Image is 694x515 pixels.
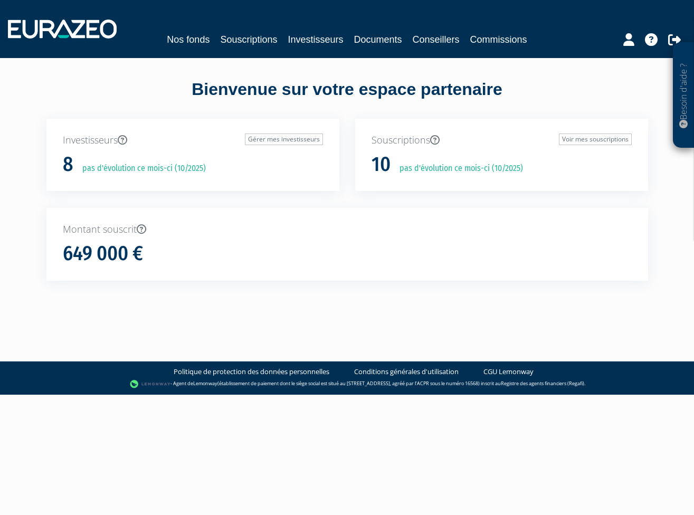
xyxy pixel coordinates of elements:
[63,223,632,236] p: Montant souscrit
[483,367,534,377] a: CGU Lemonway
[174,367,329,377] a: Politique de protection des données personnelles
[354,367,459,377] a: Conditions générales d'utilisation
[130,379,170,389] img: logo-lemonway.png
[559,133,632,145] a: Voir mes souscriptions
[392,163,523,175] p: pas d'évolution ce mois-ci (10/2025)
[193,380,217,387] a: Lemonway
[678,48,690,143] p: Besoin d'aide ?
[245,133,323,145] a: Gérer mes investisseurs
[39,78,656,119] div: Bienvenue sur votre espace partenaire
[63,243,143,265] h1: 649 000 €
[413,32,460,47] a: Conseillers
[11,379,683,389] div: - Agent de (établissement de paiement dont le siège social est situé au [STREET_ADDRESS], agréé p...
[501,380,584,387] a: Registre des agents financiers (Regafi)
[63,133,323,147] p: Investisseurs
[75,163,206,175] p: pas d'évolution ce mois-ci (10/2025)
[288,32,343,47] a: Investisseurs
[167,32,210,47] a: Nos fonds
[372,154,391,176] h1: 10
[372,133,632,147] p: Souscriptions
[470,32,527,47] a: Commissions
[63,154,73,176] h1: 8
[8,20,117,39] img: 1732889491-logotype_eurazeo_blanc_rvb.png
[354,32,402,47] a: Documents
[220,32,277,47] a: Souscriptions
